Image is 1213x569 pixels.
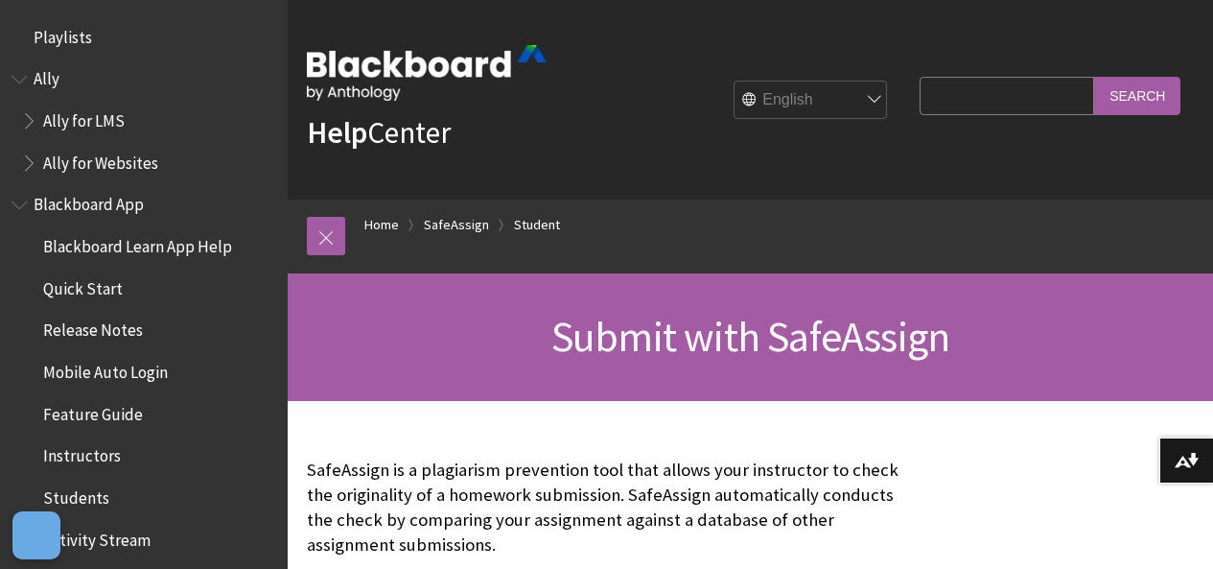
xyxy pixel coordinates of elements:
[735,82,888,120] select: Site Language Selector
[307,45,547,101] img: Blackboard by Anthology
[43,230,232,256] span: Blackboard Learn App Help
[43,440,121,466] span: Instructors
[12,63,276,179] nav: Book outline for Anthology Ally Help
[34,63,59,89] span: Ally
[12,21,276,54] nav: Book outline for Playlists
[307,113,367,152] strong: Help
[43,273,123,298] span: Quick Start
[12,511,60,559] button: Open Preferences
[34,189,144,215] span: Blackboard App
[43,482,109,508] span: Students
[551,310,949,363] span: Submit with SafeAssign
[43,398,143,424] span: Feature Guide
[1094,77,1180,114] input: Search
[43,315,143,341] span: Release Notes
[424,213,489,237] a: SafeAssign
[43,524,151,550] span: Activity Stream
[364,213,399,237] a: Home
[43,105,125,130] span: Ally for LMS
[34,21,92,47] span: Playlists
[43,147,158,173] span: Ally for Websites
[43,356,168,382] span: Mobile Auto Login
[307,113,451,152] a: HelpCenter
[514,213,560,237] a: Student
[307,458,910,558] p: SafeAssign is a plagiarism prevention tool that allows your instructor to check the originality o...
